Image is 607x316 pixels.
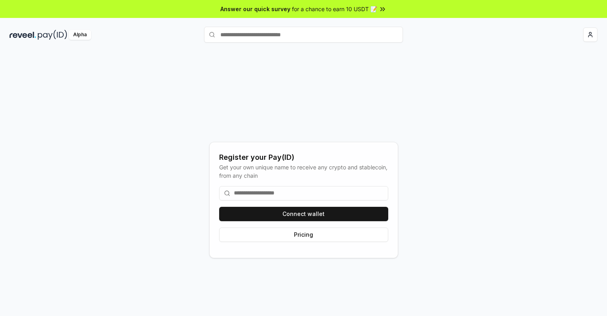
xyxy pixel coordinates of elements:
div: Get your own unique name to receive any crypto and stablecoin, from any chain [219,163,388,180]
span: Answer our quick survey [220,5,290,13]
img: pay_id [38,30,67,40]
div: Register your Pay(ID) [219,152,388,163]
button: Pricing [219,228,388,242]
button: Connect wallet [219,207,388,221]
div: Alpha [69,30,91,40]
span: for a chance to earn 10 USDT 📝 [292,5,377,13]
img: reveel_dark [10,30,36,40]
